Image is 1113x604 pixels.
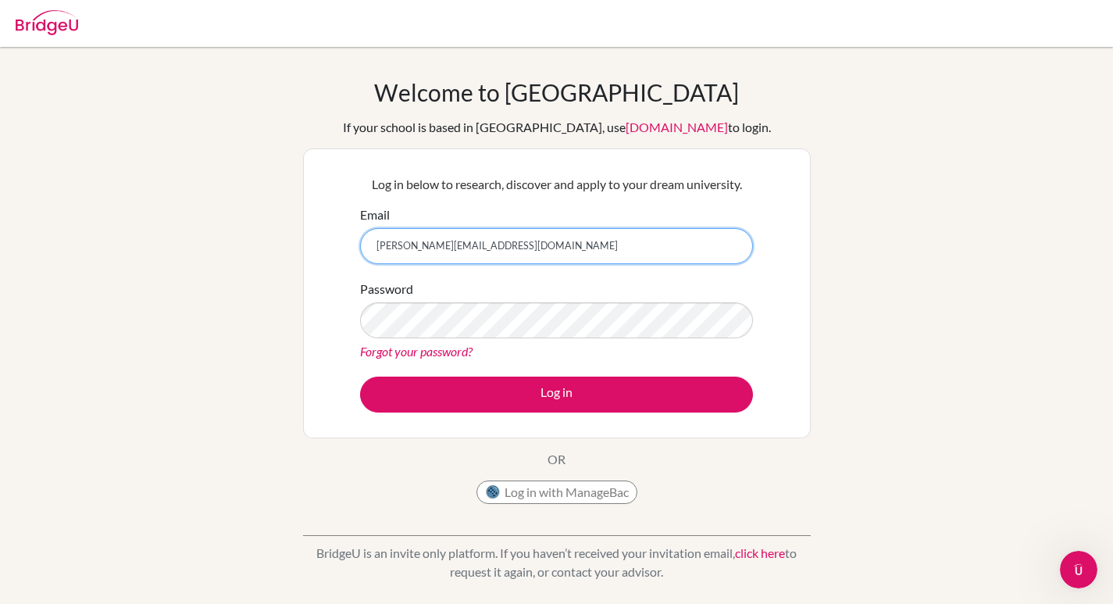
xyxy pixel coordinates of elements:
label: Email [360,206,390,224]
a: click here [735,545,785,560]
div: If your school is based in [GEOGRAPHIC_DATA], use to login. [343,118,771,137]
img: Bridge-U [16,10,78,35]
iframe: Intercom live chat [1060,551,1097,588]
a: Forgot your password? [360,344,473,359]
button: Log in [360,377,753,413]
a: [DOMAIN_NAME] [626,120,728,134]
p: Log in below to research, discover and apply to your dream university. [360,175,753,194]
h1: Welcome to [GEOGRAPHIC_DATA] [374,78,739,106]
button: Log in with ManageBac [476,481,637,504]
p: OR [548,450,565,469]
label: Password [360,280,413,298]
p: BridgeU is an invite only platform. If you haven’t received your invitation email, to request it ... [303,544,811,581]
